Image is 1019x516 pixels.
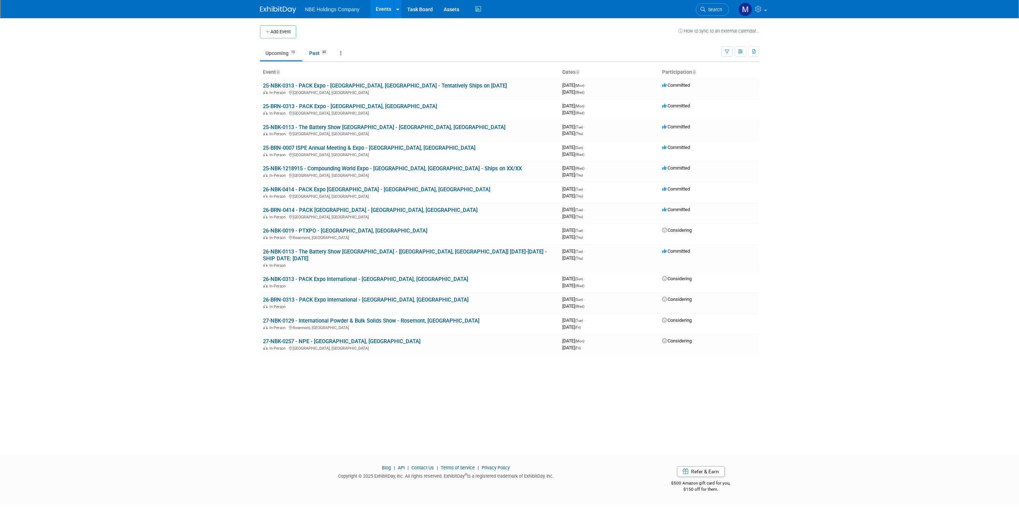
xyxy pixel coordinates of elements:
[263,152,557,157] div: [GEOGRAPHIC_DATA], [GEOGRAPHIC_DATA]
[263,193,557,199] div: [GEOGRAPHIC_DATA], [GEOGRAPHIC_DATA]
[263,165,522,172] a: 25-NBK-1218915 - Compounding World Expo - [GEOGRAPHIC_DATA], [GEOGRAPHIC_DATA] - Ships on XX/XX
[562,345,581,350] span: [DATE]
[269,304,288,309] span: In-Person
[406,465,410,470] span: |
[304,46,333,60] a: Past30
[269,346,288,351] span: In-Person
[269,194,288,199] span: In-Person
[263,263,268,267] img: In-Person Event
[575,346,581,350] span: (Fri)
[476,465,481,470] span: |
[269,111,288,116] span: In-Person
[575,256,583,260] span: (Thu)
[276,69,280,75] a: Sort by Event Name
[677,466,725,477] a: Refer & Earn
[584,276,585,281] span: -
[575,304,584,308] span: (Wed)
[575,235,583,239] span: (Thu)
[662,276,692,281] span: Considering
[575,284,584,288] span: (Wed)
[575,325,581,329] span: (Fri)
[562,172,583,178] span: [DATE]
[575,104,584,108] span: (Mon)
[263,124,506,131] a: 25-NBK-0113 - The Battery Show [GEOGRAPHIC_DATA] - [GEOGRAPHIC_DATA], [GEOGRAPHIC_DATA]
[575,90,584,94] span: (Wed)
[562,89,584,95] span: [DATE]
[575,250,583,253] span: (Tue)
[263,110,557,116] div: [GEOGRAPHIC_DATA], [GEOGRAPHIC_DATA]
[269,132,288,136] span: In-Person
[562,152,584,157] span: [DATE]
[662,82,690,88] span: Committed
[263,276,468,282] a: 26-NBK-0313 - PACK Expo International - [GEOGRAPHIC_DATA], [GEOGRAPHIC_DATA]
[575,277,583,281] span: (Sun)
[662,248,690,254] span: Committed
[562,82,587,88] span: [DATE]
[562,338,587,344] span: [DATE]
[320,50,328,55] span: 30
[263,317,479,324] a: 27-NBK-0129 - International Powder & Bulk Solids Show - Rosemont, [GEOGRAPHIC_DATA]
[705,7,722,12] span: Search
[562,214,583,219] span: [DATE]
[260,66,559,78] th: Event
[263,214,557,219] div: [GEOGRAPHIC_DATA], [GEOGRAPHIC_DATA]
[269,90,288,95] span: In-Person
[260,471,632,479] div: Copyright © 2025 ExhibitDay, Inc. All rights reserved. ExhibitDay is a registered trademark of Ex...
[575,166,584,170] span: (Wed)
[263,90,268,94] img: In-Person Event
[263,227,427,234] a: 26-NBK-0019 - PTXPO - [GEOGRAPHIC_DATA], [GEOGRAPHIC_DATA]
[269,284,288,289] span: In-Person
[662,338,692,344] span: Considering
[260,6,296,13] img: ExhibitDay
[562,283,584,288] span: [DATE]
[584,124,585,129] span: -
[562,131,583,136] span: [DATE]
[662,317,692,323] span: Considering
[692,69,696,75] a: Sort by Participation Type
[263,346,268,350] img: In-Person Event
[575,194,583,198] span: (Thu)
[263,132,268,135] img: In-Person Event
[662,124,690,129] span: Committed
[269,173,288,178] span: In-Person
[584,248,585,254] span: -
[678,28,759,34] a: How to sync to an external calendar...
[662,297,692,302] span: Considering
[575,84,584,88] span: (Mon)
[263,173,268,177] img: In-Person Event
[562,227,585,233] span: [DATE]
[575,132,583,136] span: (Thu)
[562,297,585,302] span: [DATE]
[562,255,583,261] span: [DATE]
[562,165,587,171] span: [DATE]
[263,186,490,193] a: 26-NBK-0414 - PACK Expo [GEOGRAPHIC_DATA] - [GEOGRAPHIC_DATA], [GEOGRAPHIC_DATA]
[263,194,268,198] img: In-Person Event
[562,186,585,192] span: [DATE]
[263,103,437,110] a: 25-BRN-0313 - PACK Expo - [GEOGRAPHIC_DATA], [GEOGRAPHIC_DATA]
[575,215,583,219] span: (Thu)
[562,124,585,129] span: [DATE]
[263,89,557,95] div: [GEOGRAPHIC_DATA], [GEOGRAPHIC_DATA]
[575,339,584,343] span: (Mon)
[269,215,288,219] span: In-Person
[562,317,585,323] span: [DATE]
[289,50,297,55] span: 13
[575,208,583,212] span: (Tue)
[562,103,587,108] span: [DATE]
[585,338,587,344] span: -
[585,82,587,88] span: -
[269,325,288,330] span: In-Person
[575,187,583,191] span: (Tue)
[562,145,585,150] span: [DATE]
[269,235,288,240] span: In-Person
[263,234,557,240] div: Rosemont, [GEOGRAPHIC_DATA]
[263,325,268,329] img: In-Person Event
[562,110,584,115] span: [DATE]
[562,248,585,254] span: [DATE]
[263,297,469,303] a: 26-BRN-0313 - PACK Expo International - [GEOGRAPHIC_DATA], [GEOGRAPHIC_DATA]
[575,111,584,115] span: (Wed)
[559,66,659,78] th: Dates
[263,131,557,136] div: [GEOGRAPHIC_DATA], [GEOGRAPHIC_DATA]
[263,338,421,345] a: 27-NBK-0257 - NPE - [GEOGRAPHIC_DATA], [GEOGRAPHIC_DATA]
[398,465,405,470] a: API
